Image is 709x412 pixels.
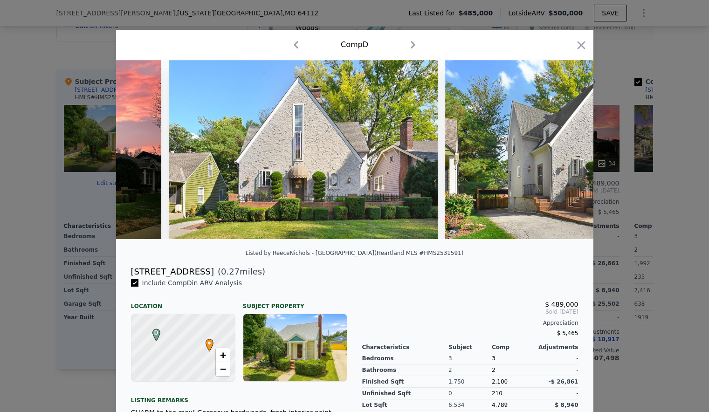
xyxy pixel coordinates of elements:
a: Zoom in [216,348,230,362]
span: 2,100 [492,378,508,385]
span: 0.27 [221,267,240,276]
div: Lot Sqft [362,399,449,411]
div: [STREET_ADDRESS] [131,265,214,278]
span: D [150,329,163,337]
div: • [203,339,209,344]
span: $ 5,465 [557,330,578,336]
div: Adjustments [535,343,578,351]
span: $ 489,000 [545,301,578,308]
div: Comp D [341,39,368,50]
div: - [535,353,578,364]
div: 0 [448,388,492,399]
span: Include Comp D in ARV Analysis [138,279,246,287]
div: Finished Sqft [362,376,449,388]
div: Subject [448,343,492,351]
div: Unfinished Sqft [362,388,449,399]
div: Listing remarks [131,389,347,404]
div: 6,534 [448,399,492,411]
div: Bedrooms [362,353,449,364]
span: Sold [DATE] [362,308,578,316]
div: D [150,329,156,334]
div: Appreciation [362,319,578,327]
div: 1,750 [448,376,492,388]
span: 4,789 [492,402,508,408]
div: Location [131,295,235,310]
span: $ 8,940 [555,402,578,408]
span: 210 [492,390,502,397]
div: Characteristics [362,343,449,351]
div: Comp [492,343,535,351]
span: -$ 26,861 [549,378,578,385]
div: Subject Property [243,295,347,310]
div: 2 [448,364,492,376]
div: 2 [492,364,535,376]
span: − [220,363,226,375]
span: + [220,349,226,361]
div: 3 [448,353,492,364]
span: • [203,336,216,350]
img: Property Img [169,60,438,239]
div: Listed by ReeceNichols - [GEOGRAPHIC_DATA] (Heartland MLS #HMS2531591) [246,250,464,256]
span: 3 [492,355,496,362]
div: - [535,388,578,399]
div: Bathrooms [362,364,449,376]
div: - [535,364,578,376]
a: Zoom out [216,362,230,376]
span: ( miles) [214,265,265,278]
